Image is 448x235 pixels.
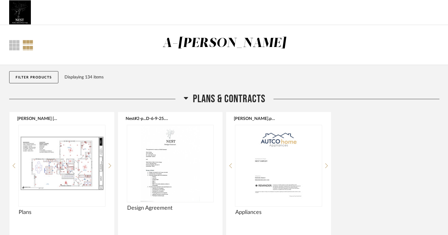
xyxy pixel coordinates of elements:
div: Displaying 134 items [64,74,437,81]
button: [PERSON_NAME].pdf [234,116,277,121]
button: Filter Products [9,71,58,83]
img: undefined [127,125,214,201]
img: 66686036-b6c6-4663-8f7f-c6259b213059.jpg [9,0,31,25]
div: A-[PERSON_NAME] [163,37,286,50]
div: 0 [235,125,322,201]
img: undefined [19,125,105,201]
img: undefined [235,125,322,201]
span: Plans & Contracts [193,92,265,106]
span: Appliances [235,209,322,216]
button: [PERSON_NAME] [DATE].pdf [17,116,60,121]
span: Plans [19,209,105,216]
button: Nest#2-p...D-6-9-25.pdf [126,116,169,121]
div: 0 [19,125,105,201]
span: Design Agreement [127,205,214,211]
